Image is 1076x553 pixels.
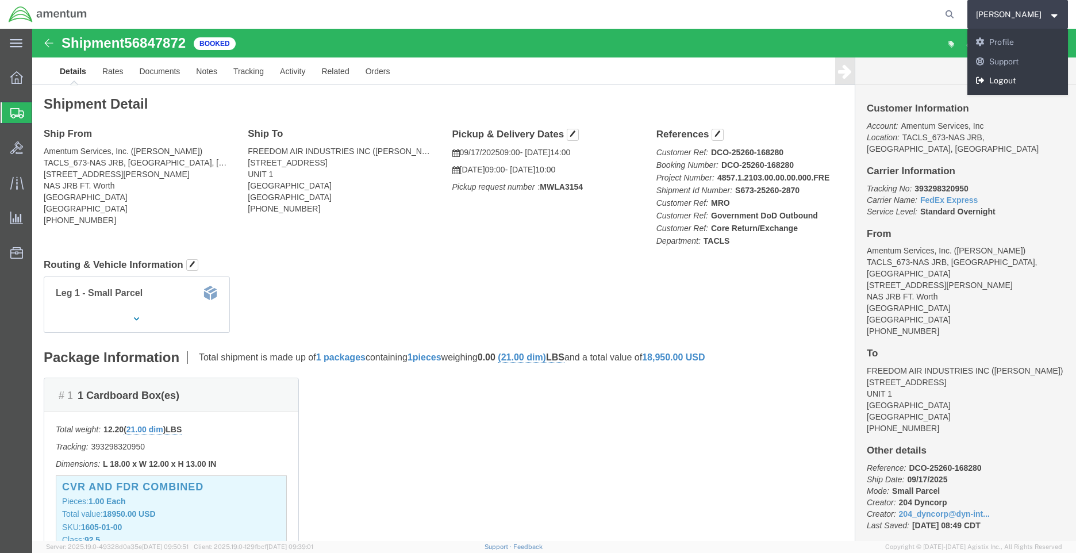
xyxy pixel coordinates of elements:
[976,8,1042,21] span: Keith Bellew
[967,52,1069,72] a: Support
[513,543,543,550] a: Feedback
[46,543,189,550] span: Server: 2025.19.0-49328d0a35e
[32,29,1076,541] iframe: FS Legacy Container
[142,543,189,550] span: [DATE] 09:50:51
[8,6,87,23] img: logo
[967,33,1069,52] a: Profile
[194,543,313,550] span: Client: 2025.19.0-129fbcf
[267,543,313,550] span: [DATE] 09:39:01
[885,542,1062,552] span: Copyright © [DATE]-[DATE] Agistix Inc., All Rights Reserved
[975,7,1060,21] button: [PERSON_NAME]
[485,543,513,550] a: Support
[967,71,1069,91] a: Logout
